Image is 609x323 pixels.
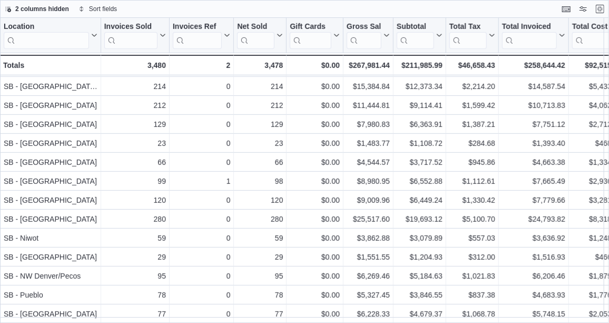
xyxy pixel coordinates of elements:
div: $15,384.84 [347,80,390,93]
div: 212 [104,99,166,112]
span: 2 columns hidden [15,5,69,13]
div: $10,713.83 [502,99,565,112]
div: $258,644.42 [502,59,565,72]
button: Total Tax [449,22,495,49]
div: $557.03 [449,232,495,244]
div: 2 [173,59,230,72]
div: $1,112.61 [449,175,495,188]
div: $0.00 [290,232,340,244]
button: Net Sold [237,22,283,49]
div: SB - [GEOGRAPHIC_DATA] [4,213,97,226]
div: 77 [104,308,166,320]
div: $0.00 [290,175,340,188]
div: 29 [237,251,283,263]
button: Gift Cards [290,22,340,49]
div: 120 [237,194,283,207]
div: Gift Cards [290,22,331,32]
div: $8,980.95 [347,175,390,188]
div: $837.38 [449,289,495,301]
div: $6,206.46 [502,270,565,282]
div: Gross Sales [347,22,381,49]
div: 59 [104,232,166,244]
div: $0.00 [290,289,340,301]
div: SB - [GEOGRAPHIC_DATA] [4,156,97,169]
div: $945.86 [449,156,495,169]
div: Subtotal [397,22,434,32]
div: $1,387.21 [449,118,495,131]
div: 59 [237,232,283,244]
div: 0 [173,308,230,320]
div: Net Sold [237,22,274,32]
button: 2 columns hidden [1,3,73,15]
div: $24,793.82 [502,213,565,226]
div: $1,483.77 [347,137,390,150]
div: 95 [237,270,283,282]
div: $4,679.37 [397,308,443,320]
div: 99 [104,175,166,188]
div: 23 [237,137,283,150]
div: $1,330.42 [449,194,495,207]
div: Gift Card Sales [290,22,331,49]
div: $1,393.40 [502,137,565,150]
div: $9,114.41 [397,99,443,112]
div: $25,517.60 [347,213,390,226]
div: $1,068.78 [449,308,495,320]
div: $2,214.20 [449,80,495,93]
div: $19,693.12 [397,213,443,226]
div: 78 [237,289,283,301]
div: 66 [237,156,283,169]
button: Gross Sales [347,22,390,49]
div: 0 [173,251,230,263]
div: $6,552.88 [397,175,443,188]
div: Total Invoiced [502,22,557,32]
div: $312.00 [449,251,495,263]
div: $3,846.55 [397,289,443,301]
button: Invoices Sold [104,22,166,49]
div: $211,985.99 [397,59,443,72]
div: 3,478 [237,59,283,72]
button: Display options [577,3,590,15]
div: $0.00 [290,118,340,131]
div: 0 [173,194,230,207]
div: $6,269.46 [347,270,390,282]
div: SB - [GEOGRAPHIC_DATA][PERSON_NAME] [4,80,97,93]
span: Sort fields [89,5,117,13]
div: $0.00 [290,80,340,93]
div: $3,717.52 [397,156,443,169]
div: 77 [237,308,283,320]
div: 120 [104,194,166,207]
div: $5,184.63 [397,270,443,282]
div: $0.00 [290,99,340,112]
div: $12,373.34 [397,80,443,93]
div: $9,009.96 [347,194,390,207]
button: Invoices Ref [173,22,230,49]
div: 280 [237,213,283,226]
div: $0.00 [290,213,340,226]
div: $0.00 [290,194,340,207]
div: SB - [GEOGRAPHIC_DATA] [4,251,97,263]
div: 0 [173,270,230,282]
div: 214 [104,80,166,93]
div: 0 [173,213,230,226]
div: $7,980.83 [347,118,390,131]
div: $7,779.66 [502,194,565,207]
div: 212 [237,99,283,112]
div: Totals [3,59,97,72]
div: SB - Niwot [4,232,97,244]
div: SB - [GEOGRAPHIC_DATA] [4,118,97,131]
div: SB - NW Denver/Pecos [4,270,97,282]
div: $14,587.54 [502,80,565,93]
div: $4,683.93 [502,289,565,301]
div: 3,480 [104,59,166,72]
div: $1,599.42 [449,99,495,112]
div: Subtotal [397,22,434,49]
div: $3,636.92 [502,232,565,244]
div: Total Invoiced [502,22,557,49]
div: $0.00 [290,270,340,282]
button: Subtotal [397,22,443,49]
div: $1,516.93 [502,251,565,263]
div: $7,751.12 [502,118,565,131]
button: Exit fullscreen [594,3,606,15]
div: SB - [GEOGRAPHIC_DATA] [4,194,97,207]
div: $0.00 [290,59,340,72]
